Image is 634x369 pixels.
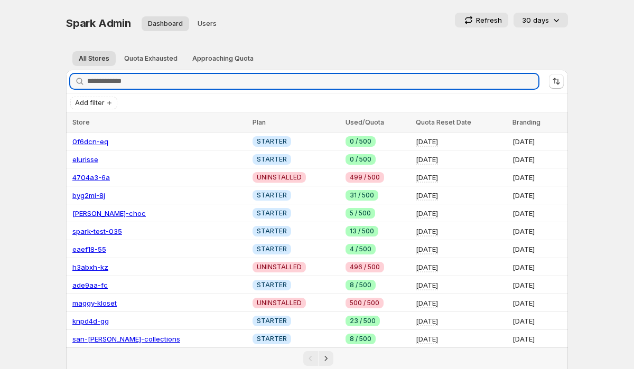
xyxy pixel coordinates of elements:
[509,222,568,240] td: [DATE]
[522,15,549,25] p: 30 days
[509,294,568,312] td: [DATE]
[350,245,371,253] span: 4 / 500
[70,97,117,109] button: Add filter
[350,335,371,343] span: 8 / 500
[509,204,568,222] td: [DATE]
[509,168,568,186] td: [DATE]
[350,191,374,200] span: 31 / 500
[476,15,502,25] p: Refresh
[257,335,287,343] span: STARTER
[416,227,438,235] span: [DATE]
[79,54,109,63] span: All Stores
[509,276,568,294] td: [DATE]
[257,191,287,200] span: STARTER
[148,20,183,28] span: Dashboard
[72,281,108,289] a: ade9aa-fc
[75,99,105,107] span: Add filter
[72,209,146,217] a: [PERSON_NAME]-choc
[416,137,438,146] span: [DATE]
[509,330,568,348] td: [DATE]
[416,317,438,325] span: [DATE]
[350,317,376,325] span: 23 / 500
[549,74,564,89] button: Sort the results
[257,209,287,217] span: STARTER
[257,263,302,271] span: UNINSTALLED
[416,191,438,200] span: [DATE]
[72,137,108,146] a: 0f6dcn-eq
[512,118,540,126] span: Branding
[416,245,438,253] span: [DATE]
[72,299,117,307] a: maggy-kloset
[72,155,98,164] a: elurisse
[257,137,287,146] span: STARTER
[72,173,110,182] a: 4704a3-6a
[72,245,106,253] a: eaef18-55
[350,155,371,164] span: 0 / 500
[191,16,223,31] button: User management
[257,317,287,325] span: STARTER
[509,312,568,330] td: [DATE]
[350,281,371,289] span: 8 / 500
[416,335,438,343] span: [DATE]
[416,281,438,289] span: [DATE]
[350,173,380,182] span: 499 / 500
[416,173,438,182] span: [DATE]
[72,118,90,126] span: Store
[66,347,568,369] nav: Pagination
[514,13,568,27] button: 30 days
[257,245,287,253] span: STARTER
[509,150,568,168] td: [DATE]
[350,137,371,146] span: 0 / 500
[72,335,180,343] a: san-[PERSON_NAME]-collections
[124,54,178,63] span: Quota Exhausted
[72,227,122,235] a: spark-test-035
[257,155,287,164] span: STARTER
[257,299,302,307] span: UNINSTALLED
[257,173,302,182] span: UNINSTALLED
[350,299,379,307] span: 500 / 500
[257,281,287,289] span: STARTER
[416,263,438,271] span: [DATE]
[118,51,184,66] button: Quota exhausted stores
[509,258,568,276] td: [DATE]
[350,263,380,271] span: 496 / 500
[509,133,568,150] td: [DATE]
[416,299,438,307] span: [DATE]
[416,209,438,217] span: [DATE]
[72,317,109,325] a: knpd4d-gg
[72,51,116,66] button: All stores
[253,118,266,126] span: Plan
[142,16,189,31] button: Dashboard overview
[186,51,260,66] button: Stores approaching quota
[350,209,371,217] span: 5 / 500
[350,227,374,235] span: 13 / 500
[319,351,333,366] button: Next
[455,13,508,27] button: Refresh
[416,118,471,126] span: Quota Reset Date
[416,155,438,164] span: [DATE]
[72,263,108,271] a: h3abxh-kz
[66,17,131,30] span: Spark Admin
[509,240,568,258] td: [DATE]
[257,227,287,235] span: STARTER
[509,186,568,204] td: [DATE]
[346,118,384,126] span: Used/Quota
[192,54,254,63] span: Approaching Quota
[72,191,105,200] a: byg2mi-8j
[198,20,217,28] span: Users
